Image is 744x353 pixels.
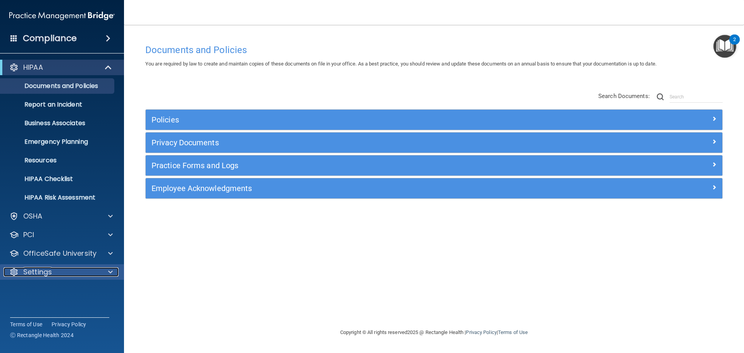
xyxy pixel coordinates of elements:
[52,320,86,328] a: Privacy Policy
[5,82,111,90] p: Documents and Policies
[5,175,111,183] p: HIPAA Checklist
[10,331,74,339] span: Ⓒ Rectangle Health 2024
[5,194,111,201] p: HIPAA Risk Assessment
[5,157,111,164] p: Resources
[9,212,113,221] a: OSHA
[610,298,735,329] iframe: Drift Widget Chat Controller
[713,35,736,58] button: Open Resource Center, 2 new notifications
[598,93,650,100] span: Search Documents:
[23,212,43,221] p: OSHA
[657,93,664,100] img: ic-search.3b580494.png
[9,267,113,277] a: Settings
[9,249,113,258] a: OfficeSafe University
[152,161,572,170] h5: Practice Forms and Logs
[152,182,716,195] a: Employee Acknowledgments
[9,8,115,24] img: PMB logo
[498,329,528,335] a: Terms of Use
[733,40,736,50] div: 2
[152,138,572,147] h5: Privacy Documents
[145,45,723,55] h4: Documents and Policies
[9,230,113,239] a: PCI
[23,267,52,277] p: Settings
[152,114,716,126] a: Policies
[145,61,656,67] span: You are required by law to create and maintain copies of these documents on file in your office. ...
[23,33,77,44] h4: Compliance
[152,115,572,124] h5: Policies
[152,184,572,193] h5: Employee Acknowledgments
[5,138,111,146] p: Emergency Planning
[293,320,575,345] div: Copyright © All rights reserved 2025 @ Rectangle Health | |
[152,136,716,149] a: Privacy Documents
[9,63,112,72] a: HIPAA
[152,159,716,172] a: Practice Forms and Logs
[23,230,34,239] p: PCI
[466,329,496,335] a: Privacy Policy
[23,249,96,258] p: OfficeSafe University
[10,320,42,328] a: Terms of Use
[23,63,43,72] p: HIPAA
[5,119,111,127] p: Business Associates
[5,101,111,108] p: Report an Incident
[670,91,723,103] input: Search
